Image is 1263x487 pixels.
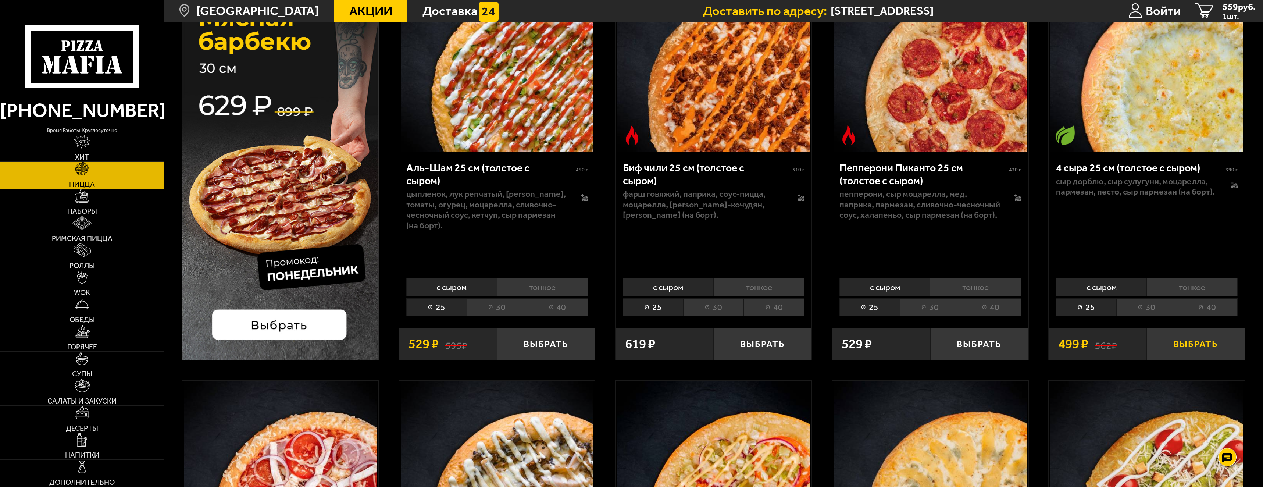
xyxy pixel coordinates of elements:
[1095,338,1117,351] s: 562 ₽
[623,298,683,316] li: 25
[1056,161,1224,174] div: 4 сыра 25 см (толстое с сыром)
[406,161,574,187] div: Аль-Шам 25 см (толстое с сыром)
[930,278,1021,296] li: тонкое
[1146,278,1238,296] li: тонкое
[1056,278,1147,296] li: с сыром
[623,161,791,187] div: Биф чили 25 см (толстое с сыром)
[1009,167,1021,173] span: 430 г
[792,167,804,173] span: 510 г
[497,278,588,296] li: тонкое
[1116,298,1177,316] li: 30
[66,425,98,432] span: Десерты
[1055,125,1075,145] img: Вегетарианское блюдо
[52,235,113,242] span: Римская пицца
[623,189,785,220] p: фарш говяжий, паприка, соус-пицца, моцарелла, [PERSON_NAME]-кочудян, [PERSON_NAME] (на борт).
[74,289,90,296] span: WOK
[683,298,743,316] li: 30
[623,278,714,296] li: с сыром
[839,189,1001,220] p: пепперони, сыр Моцарелла, мед, паприка, пармезан, сливочно-чесночный соус, халапеньо, сыр пармеза...
[67,208,97,215] span: Наборы
[930,328,1028,360] button: Выбрать
[422,5,477,17] span: Доставка
[842,338,872,351] span: 529 ₽
[69,262,95,270] span: Роллы
[349,5,392,17] span: Акции
[1223,2,1256,11] span: 559 руб.
[839,278,930,296] li: с сыром
[960,298,1021,316] li: 40
[406,189,568,231] p: цыпленок, лук репчатый, [PERSON_NAME], томаты, огурец, моцарелла, сливочно-чесночный соус, кетчуп...
[65,452,99,459] span: Напитки
[67,344,97,351] span: Горячее
[69,316,95,324] span: Обеды
[1223,12,1256,20] span: 1 шт.
[1147,328,1245,360] button: Выбрать
[900,298,960,316] li: 30
[75,154,89,161] span: Хит
[839,161,1007,187] div: Пепперони Пиканто 25 см (толстое с сыром)
[408,338,439,351] span: 529 ₽
[527,298,588,316] li: 40
[1056,176,1218,197] p: сыр дорблю, сыр сулугуни, моцарелла, пармезан, песто, сыр пармезан (на борт).
[196,5,319,17] span: [GEOGRAPHIC_DATA]
[839,125,859,145] img: Острое блюдо
[479,2,499,22] img: 15daf4d41897b9f0e9f617042186c801.svg
[1058,338,1088,351] span: 499 ₽
[625,338,655,351] span: 619 ₽
[1146,5,1181,17] span: Войти
[49,479,115,486] span: Дополнительно
[72,370,92,378] span: Супы
[497,328,595,360] button: Выбрать
[406,278,497,296] li: с сыром
[1056,298,1116,316] li: 25
[406,298,467,316] li: 25
[622,125,642,145] img: Острое блюдо
[47,398,117,405] span: Салаты и закуски
[1177,298,1238,316] li: 40
[445,338,467,351] s: 595 ₽
[831,4,1083,18] input: Ваш адрес доставки
[743,298,804,316] li: 40
[467,298,527,316] li: 30
[703,5,831,17] span: Доставить по адресу:
[576,167,588,173] span: 490 г
[1225,167,1238,173] span: 390 г
[839,298,900,316] li: 25
[69,181,95,188] span: Пицца
[713,278,804,296] li: тонкое
[714,328,812,360] button: Выбрать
